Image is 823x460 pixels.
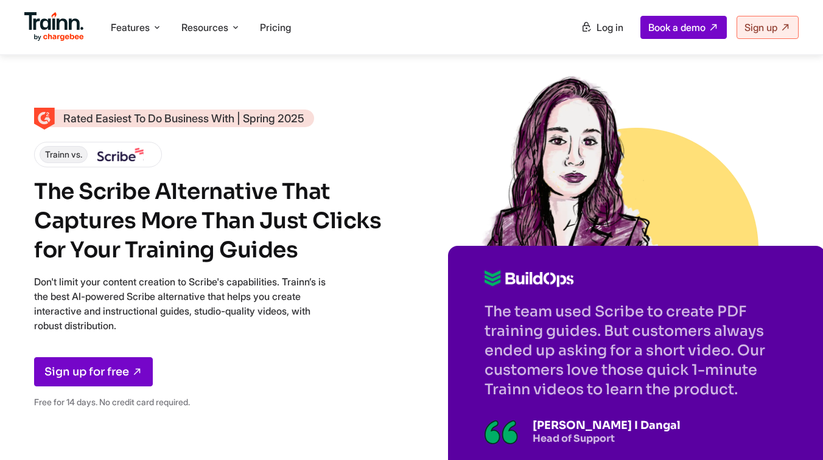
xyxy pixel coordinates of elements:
h1: The Scribe Alternative That Captures More Than Just Clicks for Your Training Guides [34,177,387,265]
img: Sketch of Sabina Rana from Buildops | Scribe Alternative [482,73,658,249]
span: Resources [181,21,228,34]
span: Book a demo [648,21,706,33]
a: Log in [573,16,631,38]
p: The team used Scribe to create PDF training guides. But customers always ended up asking for a sh... [485,302,789,399]
img: Buildops logo [485,270,574,287]
p: [PERSON_NAME] I Dangal [533,419,681,432]
a: Book a demo [640,16,727,39]
a: Rated Easiest To Do Business With | Spring 2025 [34,110,314,127]
a: Sign up [737,16,799,39]
img: Skilljar Alternative - Trainn | High Performer - Customer Education Category [34,108,55,130]
p: Free for 14 days. No credit card required. [34,395,326,409]
img: Illustration of a quotation mark [485,420,518,444]
p: Don't limit your content creation to Scribe's capabilities. Trainn’s is the best AI-powered Scrib... [34,274,326,333]
span: Sign up [744,21,777,33]
span: Log in [597,21,623,33]
a: Pricing [260,21,291,33]
span: Features [111,21,150,34]
iframe: Chat Widget [762,402,823,460]
p: Head of Support [533,432,681,445]
img: Scribe logo [97,148,144,161]
a: Sign up for free [34,357,153,386]
span: Trainn vs. [40,146,88,163]
img: Trainn Logo [24,12,84,41]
